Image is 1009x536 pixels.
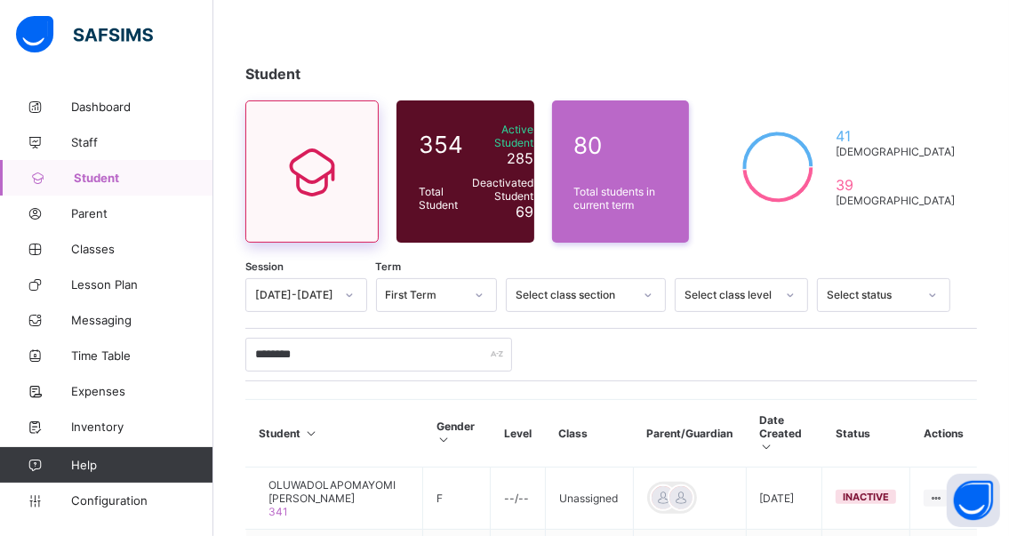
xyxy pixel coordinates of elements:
button: Open asap [947,474,1000,527]
th: Student [246,400,423,468]
span: [DEMOGRAPHIC_DATA] [836,145,955,158]
th: Parent/Guardian [633,400,746,468]
span: Help [71,458,212,472]
span: Active Student [472,123,533,149]
th: Date Created [746,400,822,468]
i: Sort in Ascending Order [304,427,319,440]
span: Lesson Plan [71,277,213,292]
td: Unassigned [546,467,634,529]
span: Parent [71,206,213,220]
i: Sort in Ascending Order [759,440,774,453]
span: Term [376,260,402,273]
div: First Term [386,288,465,301]
span: 69 [516,203,533,220]
div: Total Student [414,180,468,216]
img: safsims [16,16,153,53]
span: Deactivated Student [472,176,533,203]
span: 341 [268,505,288,518]
span: Session [245,260,284,273]
div: Select status [827,288,917,301]
span: Messaging [71,313,213,327]
th: Status [822,400,910,468]
i: Sort in Ascending Order [436,433,452,446]
span: Expenses [71,384,213,398]
div: [DATE]-[DATE] [255,288,334,301]
span: 354 [419,131,463,158]
span: [DEMOGRAPHIC_DATA] [836,194,955,207]
td: F [423,467,491,529]
span: 41 [836,127,955,145]
span: Configuration [71,493,212,508]
span: Total students in current term [574,185,668,212]
span: Student [74,171,213,185]
th: Gender [423,400,491,468]
th: Level [491,400,546,468]
span: Time Table [71,348,213,363]
span: 39 [836,176,955,194]
span: 285 [507,149,533,167]
th: Actions [910,400,977,468]
span: Dashboard [71,100,213,114]
div: Select class section [516,288,633,301]
span: Inventory [71,420,213,434]
span: Classes [71,242,213,256]
span: Staff [71,135,213,149]
span: OLUWADOLAPOMAYOMI [PERSON_NAME] [268,478,409,505]
td: [DATE] [746,467,822,529]
span: Student [245,65,300,83]
div: Select class level [685,288,775,301]
td: --/-- [491,467,546,529]
span: inactive [843,491,889,503]
span: 80 [574,132,668,159]
th: Class [546,400,634,468]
